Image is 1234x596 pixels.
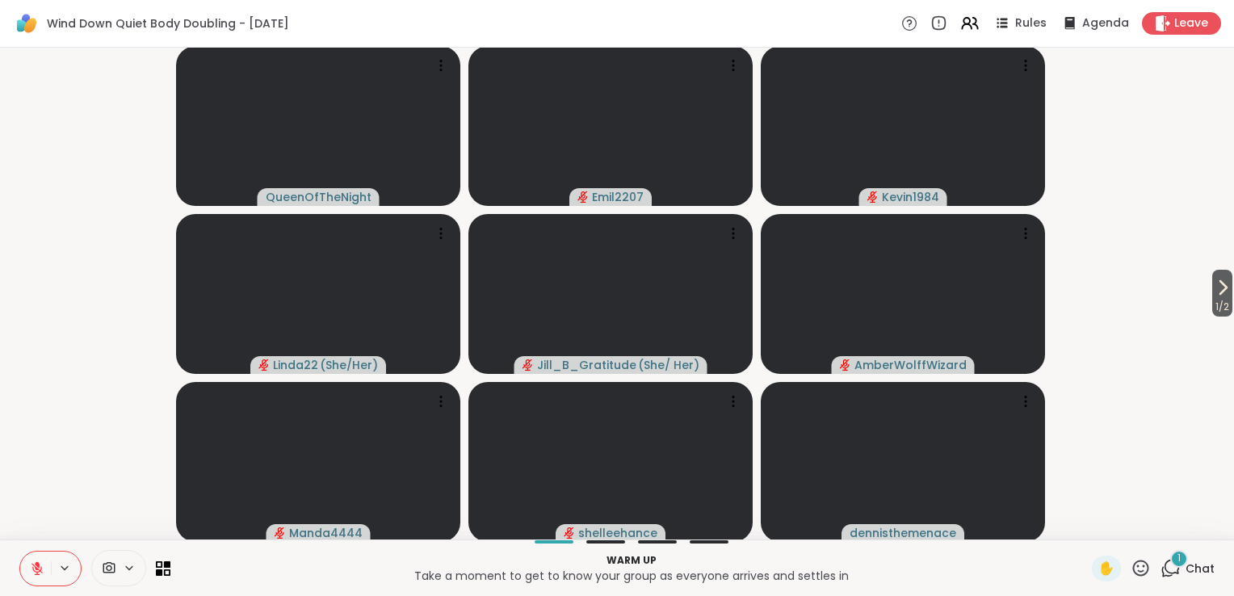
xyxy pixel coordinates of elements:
[1186,560,1215,577] span: Chat
[320,357,378,373] span: ( She/Her )
[275,527,286,539] span: audio-muted
[180,568,1082,584] p: Take a moment to get to know your group as everyone arrives and settles in
[1082,15,1129,31] span: Agenda
[1212,270,1232,317] button: 1/2
[867,191,879,203] span: audio-muted
[273,357,318,373] span: Linda22
[592,189,644,205] span: Emil2207
[289,525,363,541] span: Manda4444
[577,191,589,203] span: audio-muted
[1177,552,1181,565] span: 1
[850,525,956,541] span: dennisthemenace
[1212,297,1232,317] span: 1 / 2
[1174,15,1208,31] span: Leave
[854,357,967,373] span: AmberWolffWizard
[13,10,40,37] img: ShareWell Logomark
[578,525,657,541] span: shelleehance
[840,359,851,371] span: audio-muted
[1098,559,1114,578] span: ✋
[882,189,939,205] span: Kevin1984
[258,359,270,371] span: audio-muted
[180,553,1082,568] p: Warm up
[564,527,575,539] span: audio-muted
[266,189,371,205] span: QueenOfTheNight
[523,359,534,371] span: audio-muted
[1015,15,1047,31] span: Rules
[638,357,699,373] span: ( She/ Her )
[47,15,289,31] span: Wind Down Quiet Body Doubling - [DATE]
[537,357,636,373] span: Jill_B_Gratitude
